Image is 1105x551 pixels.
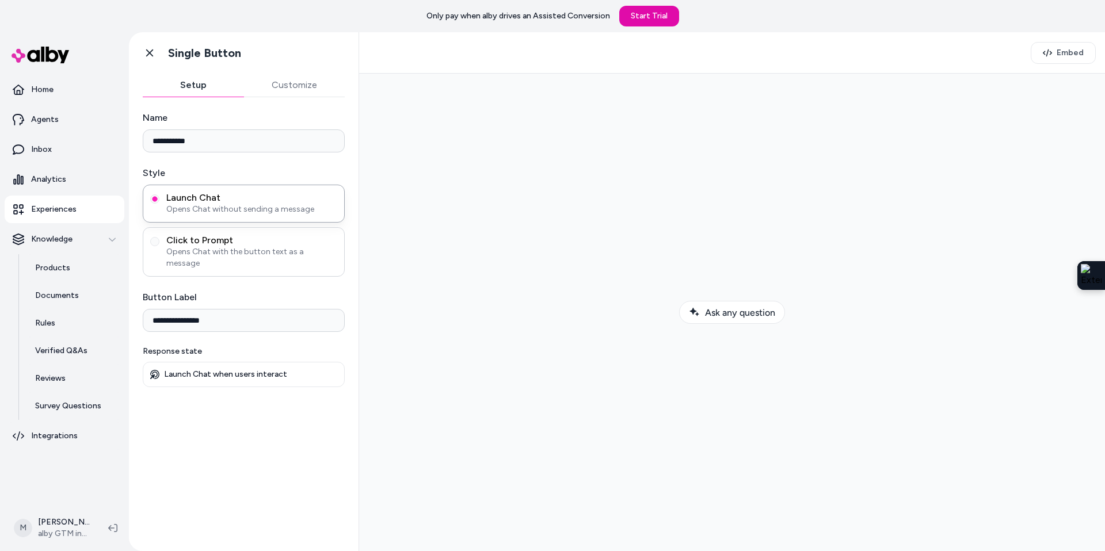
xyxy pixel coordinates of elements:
[24,254,124,282] a: Products
[1057,47,1084,59] span: Embed
[5,422,124,450] a: Integrations
[143,346,345,357] p: Response state
[31,430,78,442] p: Integrations
[164,369,287,380] p: Launch Chat when users interact
[150,194,159,204] button: Launch ChatOpens Chat without sending a message
[619,6,679,26] a: Start Trial
[1031,42,1096,64] button: Embed
[31,144,52,155] p: Inbox
[24,282,124,309] a: Documents
[35,345,87,357] p: Verified Q&As
[5,196,124,223] a: Experiences
[5,225,124,253] button: Knowledge
[1081,264,1102,287] img: Extension Icon
[35,317,55,329] p: Rules
[7,510,99,546] button: M[PERSON_NAME]alby GTM internal
[31,204,77,215] p: Experiences
[24,309,124,337] a: Rules
[31,174,66,185] p: Analytics
[31,114,59,125] p: Agents
[14,519,32,537] span: M
[143,111,345,125] label: Name
[143,290,345,304] label: Button Label
[5,76,124,104] a: Home
[5,166,124,193] a: Analytics
[426,10,610,22] p: Only pay when alby drives an Assisted Conversion
[35,400,101,412] p: Survey Questions
[24,392,124,420] a: Survey Questions
[143,74,244,97] button: Setup
[143,166,345,180] label: Style
[5,106,124,133] a: Agents
[35,262,70,274] p: Products
[166,235,337,246] span: Click to Prompt
[166,204,337,215] span: Opens Chat without sending a message
[244,74,345,97] button: Customize
[12,47,69,63] img: alby Logo
[24,365,124,392] a: Reviews
[5,136,124,163] a: Inbox
[35,373,66,384] p: Reviews
[24,337,124,365] a: Verified Q&As
[38,516,90,528] p: [PERSON_NAME]
[168,46,241,60] h1: Single Button
[31,84,54,95] p: Home
[38,528,90,539] span: alby GTM internal
[166,192,337,204] span: Launch Chat
[150,237,159,246] button: Click to PromptOpens Chat with the button text as a message
[35,290,79,301] p: Documents
[166,246,337,269] span: Opens Chat with the button text as a message
[31,234,73,245] p: Knowledge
